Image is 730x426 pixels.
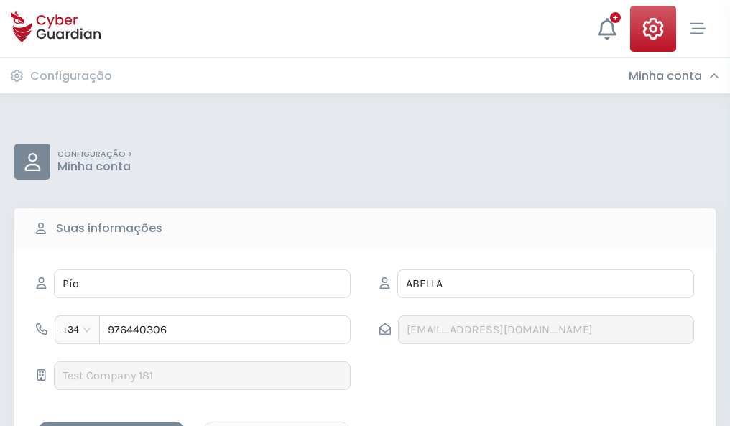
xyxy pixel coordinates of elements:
p: CONFIGURAÇÃO > [57,149,132,159]
div: + [610,12,621,23]
input: 612345678 [99,315,351,344]
h3: Minha conta [629,69,702,83]
b: Suas informações [56,220,162,237]
p: Minha conta [57,159,132,174]
div: Minha conta [629,69,719,83]
h3: Configuração [30,69,112,83]
span: +34 [63,319,92,341]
